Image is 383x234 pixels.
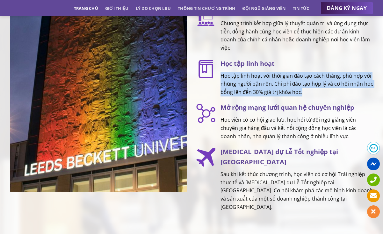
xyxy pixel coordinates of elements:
[220,19,373,52] p: Chương trình kết hợp giữa lý thuyết quản trị và ứng dụng thực tiễn, đồng hành cùng học viên để th...
[327,4,367,12] span: ĐĂNG KÝ NGAY
[74,3,98,14] a: Trang chủ
[136,3,171,14] a: Lý do chọn LBU
[220,116,373,140] p: Học viên có cơ hội giao lưu, học hỏi từ đội ngũ giảng viên chuyên gia hàng đầu và kết nối cộng đồ...
[220,170,373,211] p: Sau khi kết thúc chương trình, học viên có cơ hội Trải nghiệp thực tế và [MEDICAL_DATA] dự Lễ Tốt...
[220,147,373,167] h3: [MEDICAL_DATA] dự Lễ Tốt nghiệp tại [GEOGRAPHIC_DATA]
[220,59,373,69] h3: Học tập linh hoạt
[321,2,373,15] a: ĐĂNG KÝ NGAY
[242,3,286,14] a: Đội ngũ giảng viên
[220,72,373,96] p: Học tập linh hoạt với thời gian đào tạo cách tháng, phù hợp với những người bận rộn. Chi phí đào ...
[293,3,309,14] a: Tin tức
[105,3,129,14] a: Giới thiệu
[178,3,235,14] a: Thông tin chương trình
[220,103,373,113] h3: Mở rộng mạng lưới quan hệ chuyên nghiệp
